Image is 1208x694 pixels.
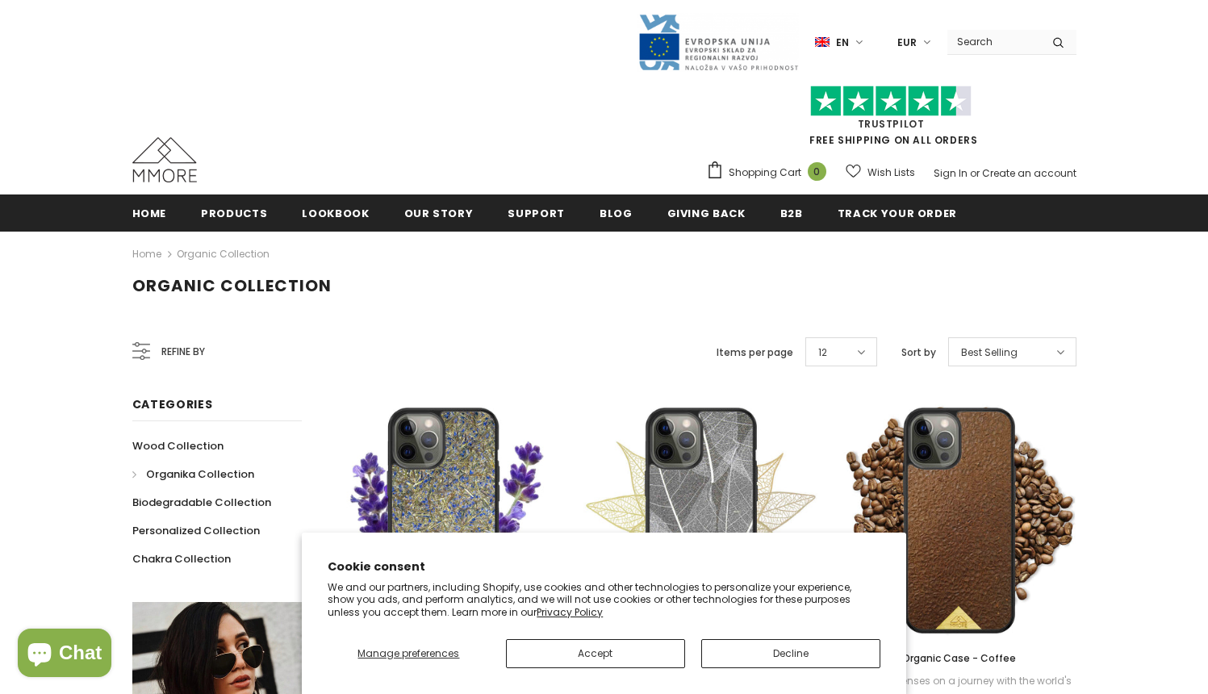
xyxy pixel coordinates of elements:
span: B2B [780,206,803,221]
span: Biodegradable Collection [132,495,271,510]
span: Blog [600,206,633,221]
a: support [508,194,565,231]
span: Organic Collection [132,274,332,297]
a: Blog [600,194,633,231]
span: Wood Collection [132,438,224,454]
span: Manage preferences [357,646,459,660]
a: Home [132,194,167,231]
span: Best Selling [961,345,1018,361]
img: Javni Razpis [637,13,799,72]
span: or [970,166,980,180]
a: Create an account [982,166,1076,180]
a: Privacy Policy [537,605,603,619]
label: Items per page [717,345,793,361]
a: Personalized Collection [132,516,260,545]
a: Sign In [934,166,968,180]
a: Home [132,245,161,264]
img: Trust Pilot Stars [810,86,972,117]
span: Lookbook [302,206,369,221]
span: EUR [897,35,917,51]
span: support [508,206,565,221]
img: i-lang-1.png [815,36,830,49]
span: Chakra Collection [132,551,231,566]
p: We and our partners, including Shopify, use cookies and other technologies to personalize your ex... [328,581,880,619]
span: Wish Lists [867,165,915,181]
img: MMORE Cases [132,137,197,182]
span: Giving back [667,206,746,221]
a: Wish Lists [846,158,915,186]
label: Sort by [901,345,936,361]
h2: Cookie consent [328,558,880,575]
span: Organic Case - Coffee [902,651,1016,665]
span: Our Story [404,206,474,221]
a: Shopping Cart 0 [706,161,834,185]
span: 12 [818,345,827,361]
a: Products [201,194,267,231]
input: Search Site [947,30,1040,53]
span: Personalized Collection [132,523,260,538]
a: Giving back [667,194,746,231]
span: Refine by [161,343,205,361]
span: Track your order [838,206,957,221]
button: Accept [506,639,685,668]
a: Organic Case - Coffee [842,650,1076,667]
span: Organika Collection [146,466,254,482]
span: Home [132,206,167,221]
a: Organic Collection [177,247,270,261]
span: 0 [808,162,826,181]
span: Products [201,206,267,221]
a: Our Story [404,194,474,231]
a: Biodegradable Collection [132,488,271,516]
a: B2B [780,194,803,231]
inbox-online-store-chat: Shopify online store chat [13,629,116,681]
a: Javni Razpis [637,35,799,48]
button: Manage preferences [328,639,489,668]
span: FREE SHIPPING ON ALL ORDERS [706,93,1076,147]
a: Organika Collection [132,460,254,488]
span: Categories [132,396,213,412]
button: Decline [701,639,880,668]
a: Chakra Collection [132,545,231,573]
a: Wood Collection [132,432,224,460]
a: Lookbook [302,194,369,231]
span: en [836,35,849,51]
span: Shopping Cart [729,165,801,181]
a: Trustpilot [858,117,925,131]
a: Track your order [838,194,957,231]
